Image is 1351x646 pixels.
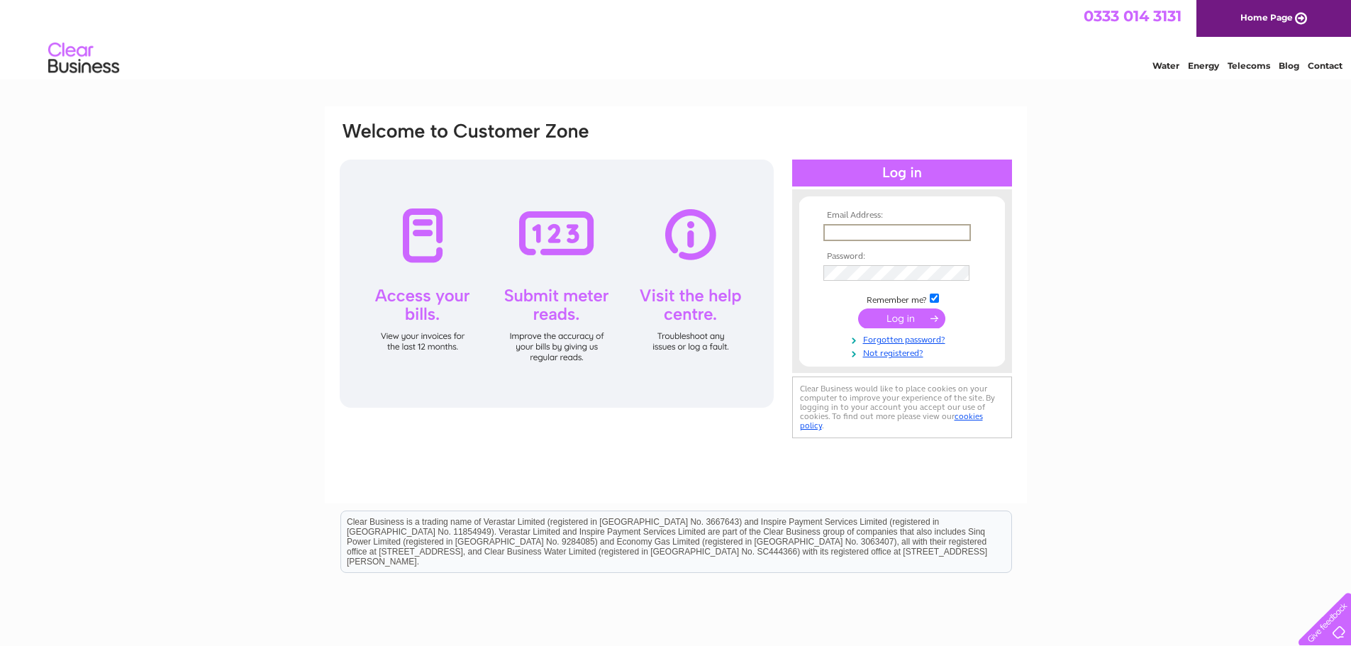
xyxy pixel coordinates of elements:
[820,291,984,306] td: Remember me?
[1152,60,1179,71] a: Water
[820,211,984,221] th: Email Address:
[1228,60,1270,71] a: Telecoms
[792,377,1012,438] div: Clear Business would like to place cookies on your computer to improve your experience of the sit...
[1308,60,1342,71] a: Contact
[48,37,120,80] img: logo.png
[823,345,984,359] a: Not registered?
[858,308,945,328] input: Submit
[1279,60,1299,71] a: Blog
[1188,60,1219,71] a: Energy
[1084,7,1182,25] a: 0333 014 3131
[823,332,984,345] a: Forgotten password?
[820,252,984,262] th: Password:
[341,8,1011,69] div: Clear Business is a trading name of Verastar Limited (registered in [GEOGRAPHIC_DATA] No. 3667643...
[800,411,983,430] a: cookies policy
